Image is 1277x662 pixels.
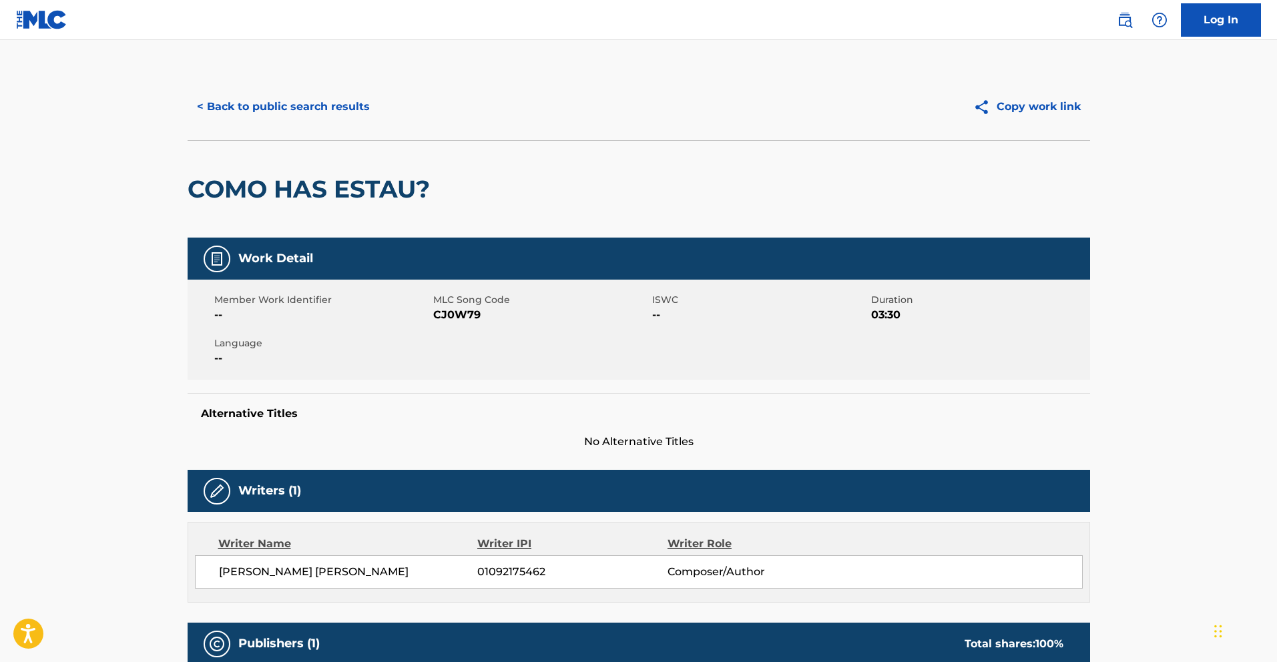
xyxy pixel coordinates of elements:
img: help [1152,12,1168,28]
button: < Back to public search results [188,90,379,123]
span: [PERSON_NAME] [PERSON_NAME] [219,564,478,580]
span: Language [214,336,430,350]
span: MLC Song Code [433,293,649,307]
h5: Alternative Titles [201,407,1077,420]
div: Drag [1214,611,1222,651]
span: -- [652,307,868,323]
iframe: Chat Widget [1210,598,1277,662]
h5: Work Detail [238,251,313,266]
span: Duration [871,293,1087,307]
div: Writer Role [668,536,840,552]
div: Writer IPI [477,536,668,552]
img: Work Detail [209,251,225,267]
span: 01092175462 [477,564,667,580]
span: Composer/Author [668,564,840,580]
img: Copy work link [973,99,997,115]
span: 100 % [1035,637,1063,650]
span: Member Work Identifier [214,293,430,307]
h5: Publishers (1) [238,636,320,651]
a: Public Search [1111,7,1138,33]
span: 03:30 [871,307,1087,323]
span: -- [214,350,430,366]
img: Publishers [209,636,225,652]
h5: Writers (1) [238,483,301,499]
img: Writers [209,483,225,499]
div: Help [1146,7,1173,33]
button: Copy work link [964,90,1090,123]
h2: COMO HAS ESTAU? [188,174,437,204]
span: ISWC [652,293,868,307]
img: search [1117,12,1133,28]
img: MLC Logo [16,10,67,29]
div: Total shares: [965,636,1063,652]
span: CJ0W79 [433,307,649,323]
span: No Alternative Titles [188,434,1090,450]
div: Writer Name [218,536,478,552]
a: Log In [1181,3,1261,37]
span: -- [214,307,430,323]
